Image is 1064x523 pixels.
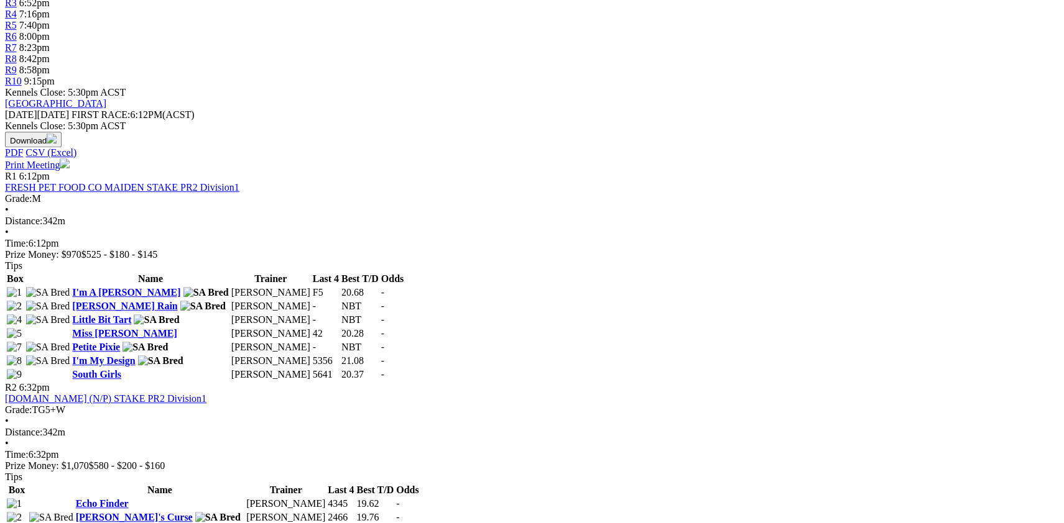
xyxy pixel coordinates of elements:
th: Name [75,484,244,496]
a: [PERSON_NAME]'s Curse [76,512,193,522]
div: Prize Money: $1,070 [5,460,1059,471]
span: 6:12pm [19,171,50,181]
span: 6:12PM(ACST) [72,109,195,120]
td: [PERSON_NAME] [231,286,311,299]
td: NBT [341,341,379,353]
span: Tips [5,260,22,271]
span: • [5,204,9,215]
span: 6:32pm [19,382,50,393]
span: [DATE] [5,109,37,120]
span: FIRST RACE: [72,109,130,120]
img: download.svg [47,134,57,143]
td: 5641 [312,368,340,381]
img: 5 [7,328,22,339]
div: Download [5,147,1059,158]
a: I'm A [PERSON_NAME] [72,287,180,298]
td: 20.37 [341,368,379,381]
span: • [5,438,9,448]
div: 6:32pm [5,449,1059,460]
img: SA Bred [26,301,70,312]
img: SA Bred [180,301,226,312]
a: [GEOGRAPHIC_DATA] [5,98,106,109]
a: Petite Pixie [72,342,120,352]
span: [DATE] [5,109,69,120]
th: Best T/D [356,484,394,496]
img: SA Bred [26,342,70,353]
td: 21.08 [341,355,379,367]
a: R7 [5,42,17,53]
a: R10 [5,76,22,86]
span: R2 [5,382,17,393]
img: 2 [7,301,22,312]
td: [PERSON_NAME] [231,341,311,353]
span: - [381,314,384,325]
th: Name [72,273,229,285]
td: 5356 [312,355,340,367]
div: 6:12pm [5,238,1059,249]
a: I'm My Design [72,355,135,366]
span: Time: [5,449,29,460]
span: Grade: [5,193,32,204]
div: 342m [5,427,1059,438]
a: CSV (Excel) [25,147,76,158]
a: R4 [5,9,17,19]
a: [DOMAIN_NAME] (N/P) STAKE PR2 Division1 [5,393,206,404]
div: M [5,193,1059,204]
td: 19.62 [356,498,394,510]
img: 9 [7,369,22,380]
a: R5 [5,20,17,30]
span: R6 [5,31,17,42]
td: - [312,314,340,326]
td: 4345 [327,498,354,510]
span: - [381,369,384,380]
td: [PERSON_NAME] [231,300,311,312]
td: F5 [312,286,340,299]
img: 2 [7,512,22,523]
img: 1 [7,498,22,509]
span: 8:58pm [19,65,50,75]
img: SA Bred [26,314,70,325]
img: 1 [7,287,22,298]
img: SA Bred [195,512,241,523]
div: Prize Money: $970 [5,249,1059,260]
img: 4 [7,314,22,325]
span: R1 [5,171,17,181]
td: NBT [341,300,379,312]
img: SA Bred [26,355,70,366]
span: Distance: [5,216,42,226]
td: [PERSON_NAME] [231,314,311,326]
th: Last 4 [312,273,340,285]
span: - [396,498,399,509]
a: R9 [5,65,17,75]
a: FRESH PET FOOD CO MAIDEN STAKE PR2 Division1 [5,182,239,193]
td: - [312,300,340,312]
span: $580 - $200 - $160 [89,460,165,471]
img: SA Bred [123,342,168,353]
span: 8:42pm [19,53,50,64]
a: [PERSON_NAME] Rain [72,301,177,311]
span: - [381,342,384,352]
span: R8 [5,53,17,64]
img: SA Bred [183,287,229,298]
td: [PERSON_NAME] [246,498,326,510]
th: Odds [396,484,419,496]
span: 7:16pm [19,9,50,19]
th: Best T/D [341,273,379,285]
a: PDF [5,147,23,158]
img: SA Bred [29,512,73,523]
span: • [5,227,9,237]
span: Distance: [5,427,42,437]
button: Download [5,132,62,147]
img: SA Bred [138,355,183,366]
td: 20.28 [341,327,379,340]
th: Last 4 [327,484,354,496]
th: Odds [381,273,404,285]
span: 7:40pm [19,20,50,30]
a: Print Meeting [5,160,70,170]
span: Grade: [5,404,32,415]
a: Miss [PERSON_NAME] [72,328,177,339]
